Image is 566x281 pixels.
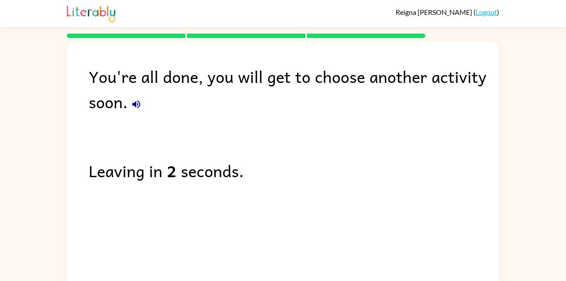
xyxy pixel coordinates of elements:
div: You're all done, you will get to choose another activity soon. [89,64,499,114]
img: Literably [67,3,115,23]
div: ( ) [396,8,499,16]
span: Reigna [PERSON_NAME] [396,8,473,16]
a: Logout [476,8,497,16]
b: 2 [167,158,176,183]
div: Leaving in seconds. [89,158,499,183]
